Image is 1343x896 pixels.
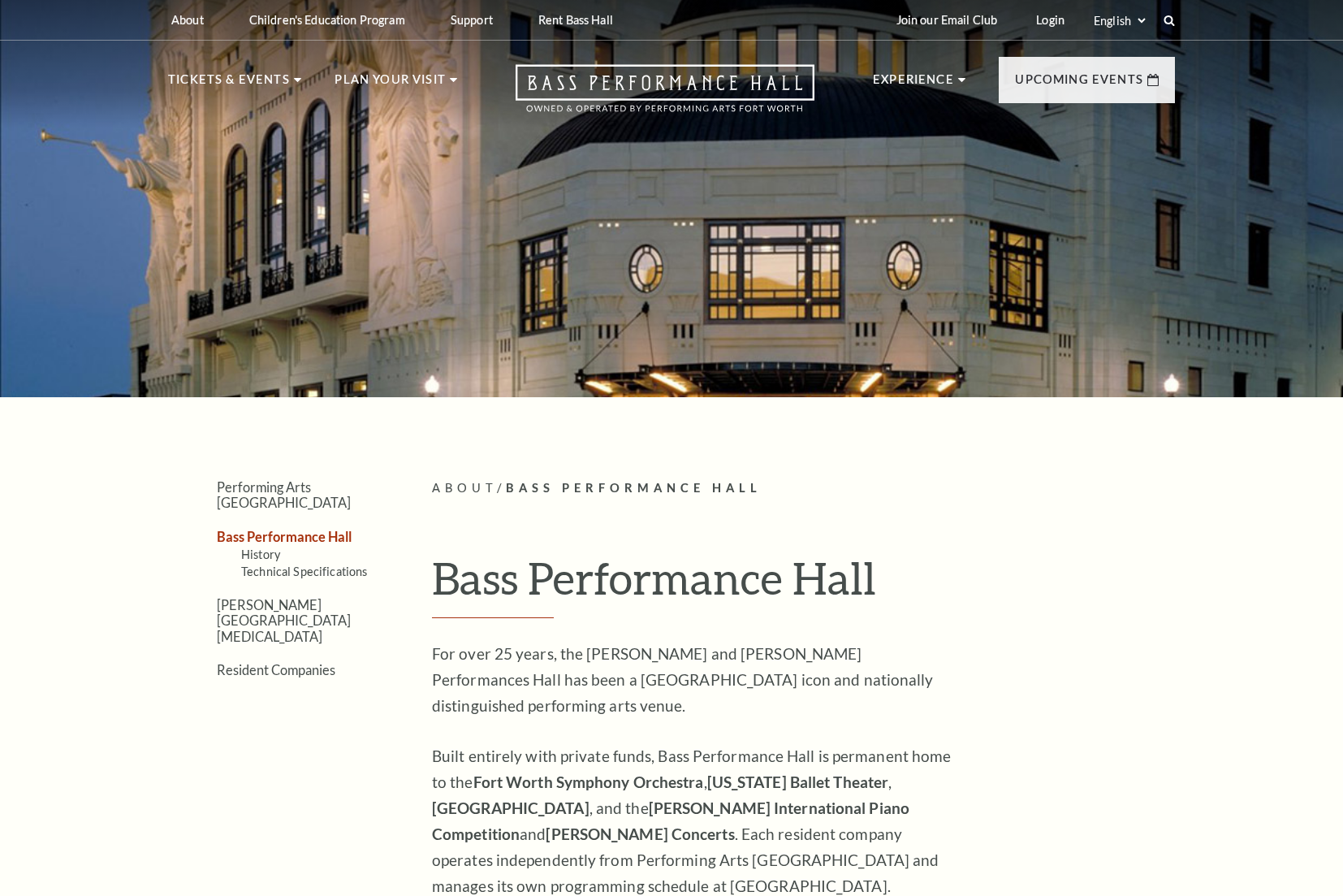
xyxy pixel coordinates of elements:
p: / [432,478,1175,499]
p: Plan Your Visit [335,70,446,99]
p: Tickets & Events [168,70,290,99]
p: Children's Education Program [249,13,405,27]
strong: [PERSON_NAME] International Piano Competition [432,799,909,843]
a: [PERSON_NAME][GEOGRAPHIC_DATA][MEDICAL_DATA] [217,597,351,644]
p: For over 25 years, the [PERSON_NAME] and [PERSON_NAME] Performances Hall has been a [GEOGRAPHIC_D... [432,641,960,719]
a: Bass Performance Hall [217,529,352,544]
p: Rent Bass Hall [538,13,613,27]
strong: [PERSON_NAME] Concerts [546,825,734,843]
p: Upcoming Events [1015,70,1143,99]
a: Resident Companies [217,662,335,677]
span: Bass Performance Hall [506,481,762,495]
p: About [171,13,204,27]
p: Experience [873,70,954,99]
a: Technical Specifications [241,565,367,578]
a: Performing Arts [GEOGRAPHIC_DATA] [217,479,351,510]
span: About [432,481,497,495]
strong: [US_STATE] Ballet Theater [707,773,889,791]
h1: Bass Performance Hall [432,552,1175,618]
strong: Fort Worth Symphony Orchestra [473,773,704,791]
select: Select: [1090,13,1148,28]
a: History [241,548,280,561]
strong: [GEOGRAPHIC_DATA] [432,799,589,817]
p: Support [451,13,493,27]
